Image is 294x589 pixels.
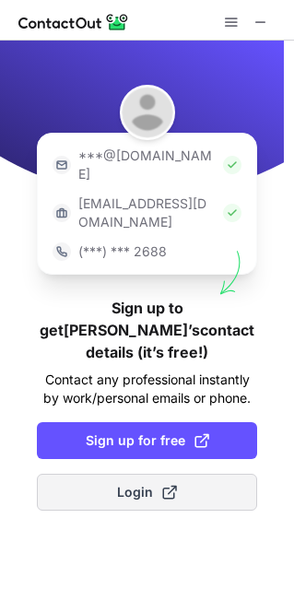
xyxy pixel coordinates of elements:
button: Login [37,474,257,511]
img: Check Icon [223,204,241,222]
p: Contact any professional instantly by work/personal emails or phone. [37,371,257,407]
img: Check Icon [223,156,241,174]
h1: Sign up to get [PERSON_NAME]’s contact details (it’s free!) [37,297,257,363]
button: Sign up for free [37,422,257,459]
img: https://contactout.com/extension/app/static/media/login-email-icon.f64bce713bb5cd1896fef81aa7b14a... [53,156,71,174]
img: https://contactout.com/extension/app/static/media/login-work-icon.638a5007170bc45168077fde17b29a1... [53,204,71,222]
p: [EMAIL_ADDRESS][DOMAIN_NAME] [78,194,216,231]
p: ***@[DOMAIN_NAME] [78,147,216,183]
span: Sign up for free [86,431,209,450]
img: ContactOut v5.3.10 [18,11,129,33]
span: Login [117,483,177,501]
img: https://contactout.com/extension/app/static/media/login-phone-icon.bacfcb865e29de816d437549d7f4cb... [53,242,71,261]
img: Maha Lakshmi [120,85,175,140]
